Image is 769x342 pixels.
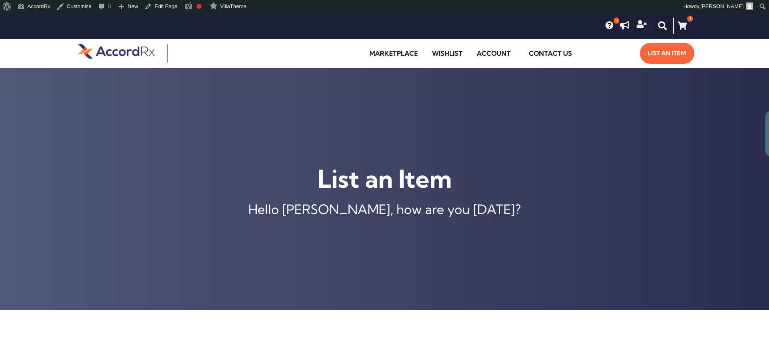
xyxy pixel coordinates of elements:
[523,44,578,63] a: Contact Us
[673,18,691,34] a: 1
[700,3,744,9] span: [PERSON_NAME]
[78,43,155,60] img: default-logo
[363,44,424,63] a: Marketplace
[4,163,765,195] h1: List an Item
[687,16,693,22] div: 1
[471,44,521,63] a: Account
[614,17,619,24] span: 0
[197,4,201,9] div: Focus keyphrase not set
[606,21,614,29] a: 0
[426,44,469,63] a: Wishlist
[648,47,686,60] span: List an Item
[4,203,765,216] div: Hello [PERSON_NAME], how are you [DATE]?
[640,43,694,64] a: List an Item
